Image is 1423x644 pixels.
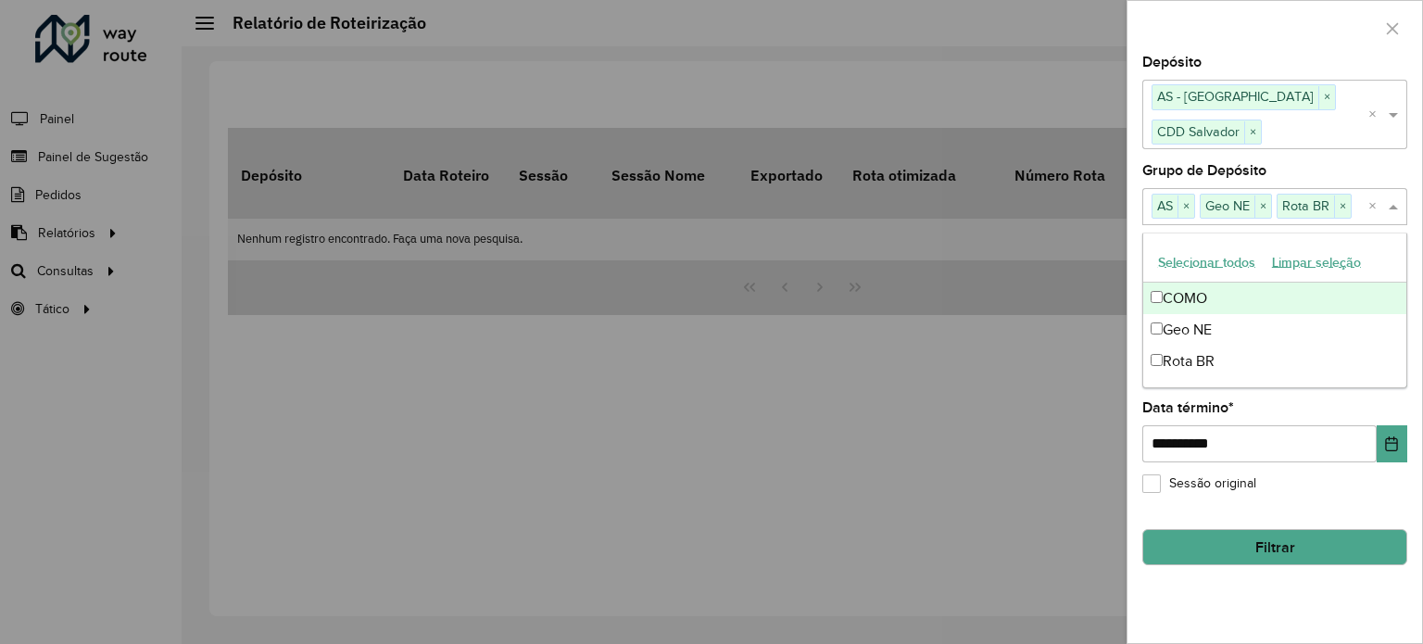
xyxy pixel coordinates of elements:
span: Clear all [1368,104,1384,126]
ng-dropdown-panel: Lista de opções [1142,233,1407,388]
span: × [1334,196,1351,218]
button: Escolha a data [1377,425,1407,462]
font: Geo NE [1163,322,1212,337]
font: Limpar seleção [1272,255,1361,270]
span: AS [1152,195,1177,217]
button: Limpar seleção [1264,247,1369,277]
font: Depósito [1142,54,1202,69]
span: × [1177,196,1194,218]
font: Rota BR [1163,353,1215,369]
font: Sessão original [1169,476,1256,490]
span: × [1254,196,1271,218]
span: × [1244,121,1261,144]
font: Data término [1142,399,1228,415]
span: × [1318,86,1335,108]
font: Selecionar todos [1158,255,1255,270]
font: Grupo de Depósito [1142,162,1266,178]
span: Geo NE [1201,195,1254,217]
span: CDD Salvador [1152,120,1244,143]
button: Selecionar todos [1150,247,1264,277]
span: AS - [GEOGRAPHIC_DATA] [1152,85,1318,107]
font: COMO [1163,290,1207,306]
font: Filtrar [1255,539,1295,555]
button: Filtrar [1142,529,1407,566]
span: Rota BR [1278,195,1334,217]
span: Clear all [1368,196,1384,218]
